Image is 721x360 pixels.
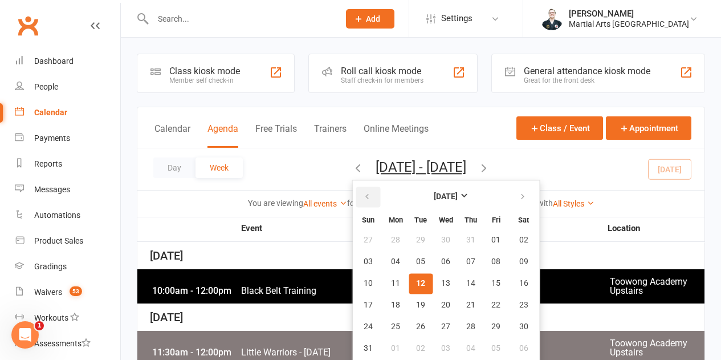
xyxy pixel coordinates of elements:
[15,126,120,151] a: Payments
[516,348,610,357] span: Class
[509,338,538,359] button: 06
[441,6,472,31] span: Settings
[466,257,475,266] span: 07
[466,301,475,310] span: 21
[255,123,297,148] button: Free Trials
[364,279,373,288] span: 10
[34,185,70,194] div: Messages
[491,322,500,331] span: 29
[459,295,483,315] button: 21
[34,262,67,271] div: Gradings
[241,224,352,233] strong: Event
[434,230,458,250] button: 30
[519,322,528,331] span: 30
[484,230,508,250] button: 01
[353,252,382,272] button: 03
[484,273,508,294] button: 15
[441,322,450,331] span: 27
[241,348,353,357] span: Little Warriors - [DATE]
[441,279,450,288] span: 13
[409,230,433,250] button: 29
[34,82,58,91] div: People
[169,66,240,76] div: Class kiosk mode
[366,14,380,23] span: Add
[569,19,689,29] div: Martial Arts [GEOGRAPHIC_DATA]
[353,273,382,294] button: 10
[15,203,120,228] a: Automations
[137,242,704,269] div: [DATE]
[514,224,608,233] strong: Type
[364,236,373,245] span: 27
[207,123,238,148] button: Agenda
[509,252,538,272] button: 09
[391,322,400,331] span: 25
[149,348,241,357] div: 11:30am - 12:00pm
[364,257,373,266] span: 03
[314,123,347,148] button: Trainers
[491,257,500,266] span: 08
[484,317,508,337] button: 29
[569,9,689,19] div: [PERSON_NAME]
[384,273,408,294] button: 11
[459,273,483,294] button: 14
[15,280,120,305] a: Waivers 53
[409,295,433,315] button: 19
[516,116,603,140] button: Class / Event
[34,56,74,66] div: Dashboard
[416,257,425,266] span: 05
[466,344,475,353] span: 04
[439,216,453,224] small: Wednesday
[509,295,538,315] button: 23
[353,295,382,315] button: 17
[241,286,353,296] span: Black Belt Training
[169,76,240,84] div: Member self check-in
[610,339,704,357] span: Toowong Academy Upstairs
[416,236,425,245] span: 29
[416,344,425,353] span: 02
[459,317,483,337] button: 28
[391,344,400,353] span: 01
[248,199,303,208] strong: You are viewing
[341,76,423,84] div: Staff check-in for members
[434,295,458,315] button: 20
[518,216,529,224] small: Saturday
[14,11,42,40] a: Clubworx
[15,74,120,100] a: People
[434,192,458,201] strong: [DATE]
[137,304,704,331] div: [DATE]
[149,286,241,296] div: 10:00am - 12:00pm
[35,321,44,330] span: 1
[391,301,400,310] span: 18
[416,279,425,288] span: 12
[353,317,382,337] button: 24
[409,273,433,294] button: 12
[149,11,331,27] input: Search...
[409,338,433,359] button: 02
[441,257,450,266] span: 06
[15,48,120,74] a: Dashboard
[409,317,433,337] button: 26
[364,123,429,148] button: Online Meetings
[516,286,610,296] span: Class
[353,230,382,250] button: 27
[519,279,528,288] span: 16
[509,230,538,250] button: 02
[441,344,450,353] span: 03
[353,338,382,359] button: 31
[610,277,704,296] span: Toowong Academy Upstairs
[466,236,475,245] span: 31
[153,157,195,178] button: Day
[459,338,483,359] button: 04
[606,116,691,140] button: Appointment
[491,236,500,245] span: 01
[34,159,62,168] div: Reports
[341,66,423,76] div: Roll call kiosk mode
[434,338,458,359] button: 03
[459,252,483,272] button: 07
[524,76,650,84] div: Great for the front desk
[414,216,427,224] small: Tuesday
[391,279,400,288] span: 11
[434,317,458,337] button: 27
[524,66,650,76] div: General attendance kiosk mode
[362,216,374,224] small: Sunday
